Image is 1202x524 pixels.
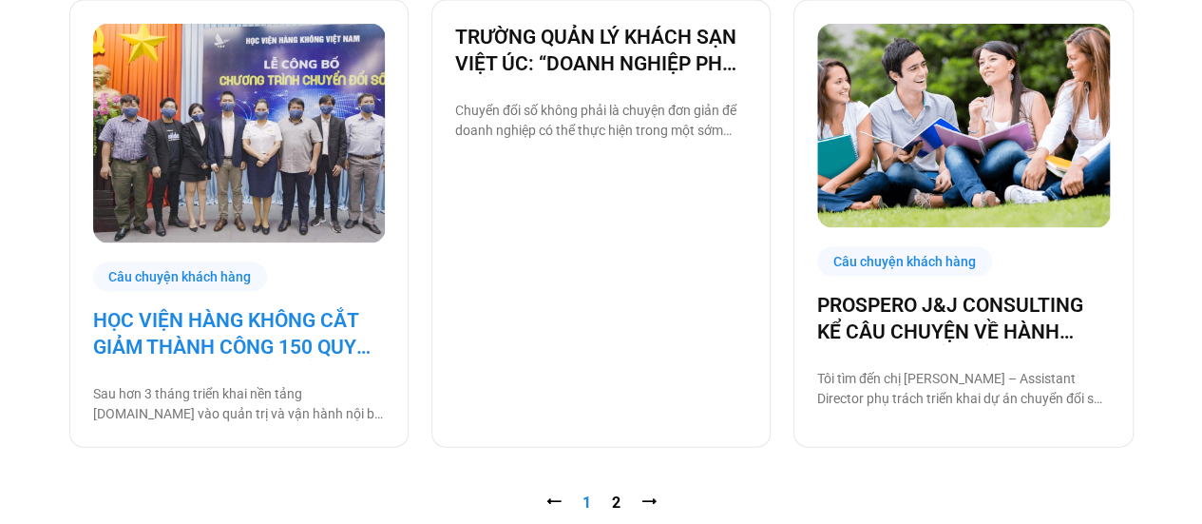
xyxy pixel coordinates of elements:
nav: Pagination [69,492,1134,514]
a: PROSPERO J&J CONSULTING KỂ CÂU CHUYỆN VỀ HÀNH TRÌNH CHUYỂN ĐỔI SỐ CÙNG BASE [817,292,1109,345]
div: Câu chuyện khách hàng [93,262,268,292]
p: Tôi tìm đến chị [PERSON_NAME] – Assistant Director phụ trách triển khai dự án chuyển đổi số tại P... [817,369,1109,409]
a: ⭢ [641,494,657,512]
div: Câu chuyện khách hàng [817,247,992,277]
span: ⭠ [546,494,562,512]
a: 2 [612,494,620,512]
p: Chuyển đổi số không phải là chuyện đơn giản để doanh nghiệp có thể thực hiện trong một sớm một ch... [455,101,747,141]
span: 1 [582,494,591,512]
a: TRƯỜNG QUẢN LÝ KHÁCH SẠN VIỆT ÚC: “DOANH NGHIỆP PHẢI HIỂU RÕ MÌNH TRƯỚC KHI THỰC HIỆN CHUYỂN ĐỔI SỐ” [455,24,747,77]
p: Sau hơn 3 tháng triển khai nền tảng [DOMAIN_NAME] vào quản trị và vận hành nội bộ, đại diện đơn v... [93,384,385,424]
a: HỌC VIỆN HÀNG KHÔNG CẮT GIẢM THÀNH CÔNG 150 QUY TRÌNH NHỜ CHUYỂN ĐỔI SỐ [93,307,385,360]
